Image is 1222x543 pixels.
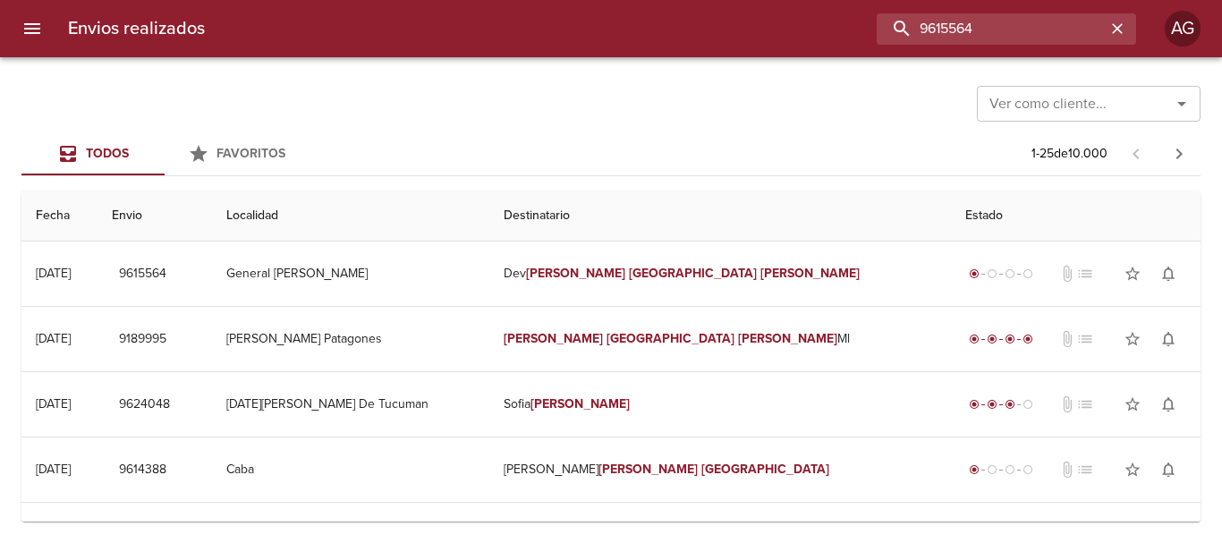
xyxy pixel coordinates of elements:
[1150,256,1186,292] button: Activar notificaciones
[119,328,166,351] span: 9189995
[969,334,980,344] span: radio_button_checked
[526,266,625,281] em: [PERSON_NAME]
[68,14,205,43] h6: Envios realizados
[1058,461,1076,479] span: No tiene documentos adjuntos
[1159,265,1177,283] span: notifications_none
[1159,395,1177,413] span: notifications_none
[1124,265,1141,283] span: star_border
[216,146,285,161] span: Favoritos
[965,395,1037,413] div: En viaje
[119,263,166,285] span: 9615564
[212,242,490,306] td: General [PERSON_NAME]
[98,191,211,242] th: Envio
[1165,11,1201,47] div: AG
[504,331,603,346] em: [PERSON_NAME]
[965,330,1037,348] div: Entregado
[701,462,829,477] em: [GEOGRAPHIC_DATA]
[11,7,54,50] button: menu
[112,454,174,487] button: 9614388
[212,191,490,242] th: Localidad
[969,268,980,279] span: radio_button_checked
[36,462,71,477] div: [DATE]
[987,268,997,279] span: radio_button_unchecked
[987,399,997,410] span: radio_button_checked
[1023,399,1033,410] span: radio_button_unchecked
[1058,395,1076,413] span: No tiene documentos adjuntos
[21,191,98,242] th: Fecha
[1076,330,1094,348] span: No tiene pedido asociado
[86,146,129,161] span: Todos
[112,323,174,356] button: 9189995
[1005,334,1015,344] span: radio_button_checked
[530,396,630,411] em: [PERSON_NAME]
[1058,330,1076,348] span: No tiene documentos adjuntos
[1159,330,1177,348] span: notifications_none
[760,266,860,281] em: [PERSON_NAME]
[489,372,951,437] td: Sofia
[1023,268,1033,279] span: radio_button_unchecked
[629,266,757,281] em: [GEOGRAPHIC_DATA]
[1115,452,1150,488] button: Agregar a favoritos
[1169,91,1194,116] button: Abrir
[212,372,490,437] td: [DATE][PERSON_NAME] De Tucuman
[738,331,837,346] em: [PERSON_NAME]
[1124,395,1141,413] span: star_border
[1150,321,1186,357] button: Activar notificaciones
[1124,461,1141,479] span: star_border
[1159,461,1177,479] span: notifications_none
[489,191,951,242] th: Destinatario
[951,191,1201,242] th: Estado
[489,242,951,306] td: Dev
[1031,145,1107,163] p: 1 - 25 de 10.000
[969,464,980,475] span: radio_button_checked
[119,459,166,481] span: 9614388
[36,331,71,346] div: [DATE]
[212,307,490,371] td: [PERSON_NAME] Patagones
[1076,265,1094,283] span: No tiene pedido asociado
[1076,395,1094,413] span: No tiene pedido asociado
[1058,265,1076,283] span: No tiene documentos adjuntos
[36,266,71,281] div: [DATE]
[1023,334,1033,344] span: radio_button_checked
[987,464,997,475] span: radio_button_unchecked
[1023,464,1033,475] span: radio_button_unchecked
[212,437,490,502] td: Caba
[965,265,1037,283] div: Generado
[119,394,170,416] span: 9624048
[965,461,1037,479] div: Generado
[598,462,698,477] em: [PERSON_NAME]
[1005,268,1015,279] span: radio_button_unchecked
[877,13,1106,45] input: buscar
[1115,144,1158,162] span: Pagina anterior
[1165,11,1201,47] div: Abrir información de usuario
[1115,256,1150,292] button: Agregar a favoritos
[1115,321,1150,357] button: Agregar a favoritos
[112,388,177,421] button: 9624048
[1005,464,1015,475] span: radio_button_unchecked
[1150,452,1186,488] button: Activar notificaciones
[969,399,980,410] span: radio_button_checked
[1150,386,1186,422] button: Activar notificaciones
[1124,330,1141,348] span: star_border
[1158,132,1201,175] span: Pagina siguiente
[1005,399,1015,410] span: radio_button_checked
[489,437,951,502] td: [PERSON_NAME]
[987,334,997,344] span: radio_button_checked
[1076,461,1094,479] span: No tiene pedido asociado
[36,396,71,411] div: [DATE]
[607,331,734,346] em: [GEOGRAPHIC_DATA]
[489,307,951,371] td: Ml
[21,132,308,175] div: Tabs Envios
[112,258,174,291] button: 9615564
[1115,386,1150,422] button: Agregar a favoritos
